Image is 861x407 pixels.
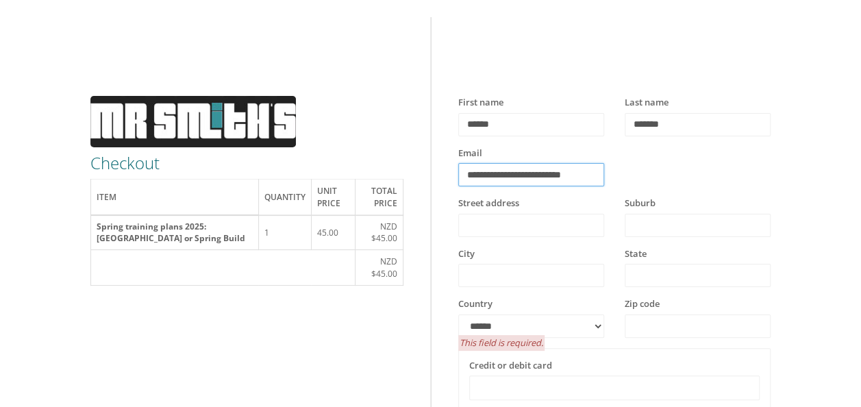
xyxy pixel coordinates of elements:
[625,96,669,110] label: Last name
[458,147,482,160] label: Email
[458,297,492,311] label: Country
[258,180,311,215] th: Quantity
[625,197,656,210] label: Suburb
[355,215,403,250] td: NZD $45.00
[91,215,259,250] th: Spring training plans 2025: [GEOGRAPHIC_DATA] or Spring Build
[311,215,355,250] td: 45.00
[625,297,660,311] label: Zip code
[91,180,259,215] th: Item
[258,215,311,250] td: 1
[355,250,403,285] td: NZD $45.00
[355,180,403,215] th: Total price
[458,96,503,110] label: First name
[458,197,519,210] label: Street address
[311,180,355,215] th: Unit price
[458,247,475,261] label: City
[458,335,545,351] span: This field is required.
[90,154,403,172] h3: Checkout
[90,96,296,147] img: MS-Logo-white3.jpg
[469,359,552,373] label: Credit or debit card
[625,247,647,261] label: State
[478,382,751,394] iframe: Secure card payment input frame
